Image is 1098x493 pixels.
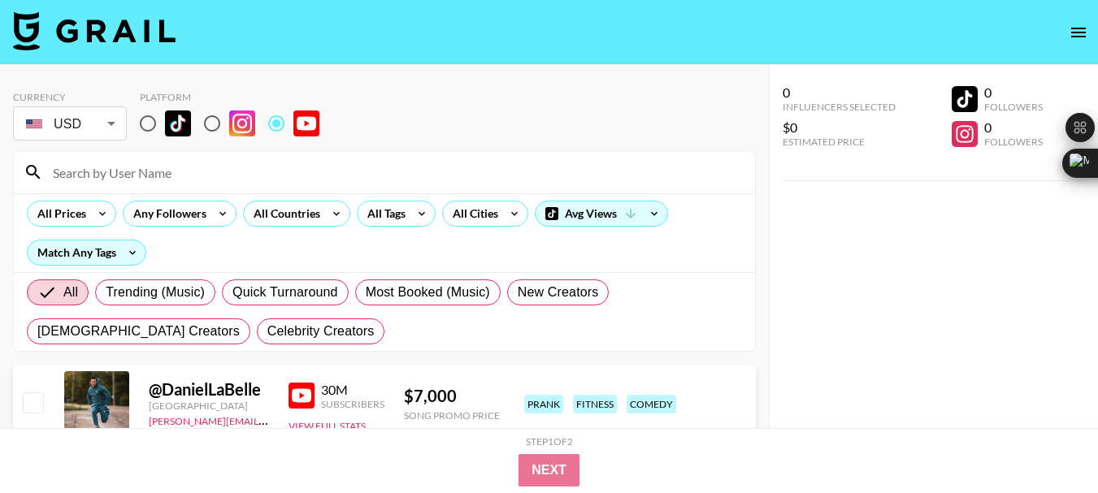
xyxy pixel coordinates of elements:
div: Match Any Tags [28,240,145,265]
div: Currency [13,91,127,103]
div: All Cities [443,201,501,226]
div: Subscribers [321,398,384,410]
div: $ 7,000 [404,386,500,406]
div: Any Followers [124,201,210,226]
input: Search by User Name [43,159,745,185]
div: [GEOGRAPHIC_DATA] [149,400,269,412]
div: 30M [321,382,384,398]
div: 0 [783,84,896,101]
img: Instagram [229,110,255,136]
div: Song Promo Price [404,409,500,422]
span: Most Booked (Music) [366,283,490,302]
button: open drawer [1062,16,1095,49]
img: Grail Talent [13,11,176,50]
span: All [63,283,78,302]
img: YouTube [289,383,315,409]
button: View Full Stats [289,420,366,432]
img: YouTube [293,110,319,136]
div: comedy [627,395,676,413]
iframe: Drift Widget Chat Controller [1017,412,1078,474]
div: Avg Views [536,201,667,226]
div: Platform [140,91,332,103]
div: 0 [984,84,1043,101]
div: All Prices [28,201,89,226]
div: Followers [984,136,1043,148]
div: Step 1 of 2 [526,435,573,448]
div: All Tags [358,201,409,226]
a: [PERSON_NAME][EMAIL_ADDRESS][DOMAIN_NAME] [149,412,389,427]
div: USD [16,110,124,138]
span: Celebrity Creators [267,322,375,341]
div: $0 [783,119,896,136]
div: Followers [984,101,1043,113]
div: fitness [573,395,617,413]
span: New Creators [518,283,599,302]
span: [DEMOGRAPHIC_DATA] Creators [37,322,240,341]
span: Quick Turnaround [232,283,338,302]
div: 0 [984,119,1043,136]
div: @ DanielLaBelle [149,379,269,400]
div: prank [524,395,563,413]
img: TikTok [165,110,191,136]
span: Trending (Music) [106,283,205,302]
div: Influencers Selected [783,101,896,113]
button: Next [519,454,579,487]
div: All Countries [244,201,323,226]
div: Estimated Price [783,136,896,148]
